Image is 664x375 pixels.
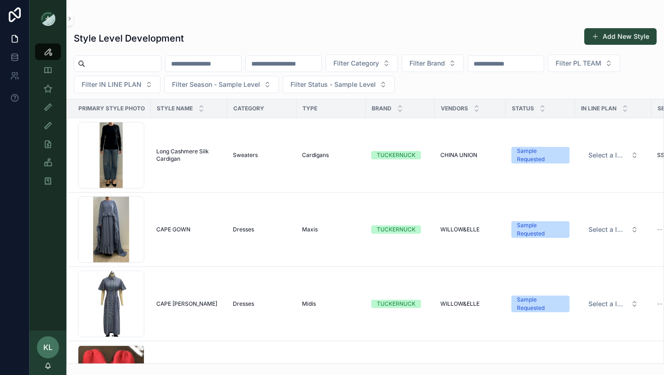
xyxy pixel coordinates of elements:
[41,11,55,26] img: App logo
[156,226,190,233] span: CAPE GOWN
[511,296,569,312] a: Sample Requested
[233,226,254,233] span: Dresses
[233,300,291,308] a: Dresses
[512,105,534,112] span: Status
[377,225,415,234] div: TUCKERNUCK
[581,147,646,163] button: Select Button
[30,37,66,201] div: scrollable content
[441,105,468,112] span: Vendors
[511,221,569,238] a: Sample Requested
[584,28,657,45] button: Add New Style
[283,76,395,93] button: Select Button
[333,59,379,68] span: Filter Category
[588,299,627,308] span: Select a IN LINE PLAN
[657,300,663,308] span: --
[302,226,318,233] span: Maxis
[233,105,264,112] span: Category
[440,300,480,308] span: WILLOW&ELLE
[440,226,500,233] a: WILLOW&ELLE
[581,221,646,238] button: Select Button
[402,54,464,72] button: Select Button
[326,54,398,72] button: Select Button
[233,226,291,233] a: Dresses
[440,226,480,233] span: WILLOW&ELLE
[371,300,429,308] a: TUCKERNUCK
[581,296,646,312] button: Select Button
[409,59,445,68] span: Filter Brand
[371,225,429,234] a: TUCKERNUCK
[377,300,415,308] div: TUCKERNUCK
[302,300,316,308] span: Midis
[233,151,291,159] a: Sweaters
[517,147,564,163] div: Sample Requested
[82,80,142,89] span: Filter IN LINE PLAN
[581,146,646,164] a: Select Button
[657,226,663,233] span: --
[302,151,329,159] span: Cardigans
[156,148,222,163] a: Long Cashmere Silk Cardigan
[156,300,217,308] span: CAPE [PERSON_NAME]
[43,342,53,353] span: KL
[302,151,360,159] a: Cardigans
[581,105,617,112] span: IN LINE PLAN
[440,300,500,308] a: WILLOW&ELLE
[517,296,564,312] div: Sample Requested
[74,32,184,45] h1: Style Level Development
[377,151,415,159] div: TUCKERNUCK
[157,105,193,112] span: Style Name
[440,151,500,159] a: CHINA UNION
[156,300,222,308] a: CAPE [PERSON_NAME]
[302,105,317,112] span: Type
[233,300,254,308] span: Dresses
[517,221,564,238] div: Sample Requested
[156,226,222,233] a: CAPE GOWN
[302,300,360,308] a: Midis
[371,151,429,159] a: TUCKERNUCK
[440,151,477,159] span: CHINA UNION
[172,80,260,89] span: Filter Season - Sample Level
[548,54,620,72] button: Select Button
[302,226,360,233] a: Maxis
[164,76,279,93] button: Select Button
[556,59,601,68] span: Filter PL TEAM
[511,147,569,163] a: Sample Requested
[78,105,145,112] span: Primary Style Photo
[588,151,627,160] span: Select a IN LINE PLAN
[588,225,627,234] span: Select a IN LINE PLAN
[233,151,258,159] span: Sweaters
[372,105,391,112] span: Brand
[290,80,376,89] span: Filter Status - Sample Level
[74,76,160,93] button: Select Button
